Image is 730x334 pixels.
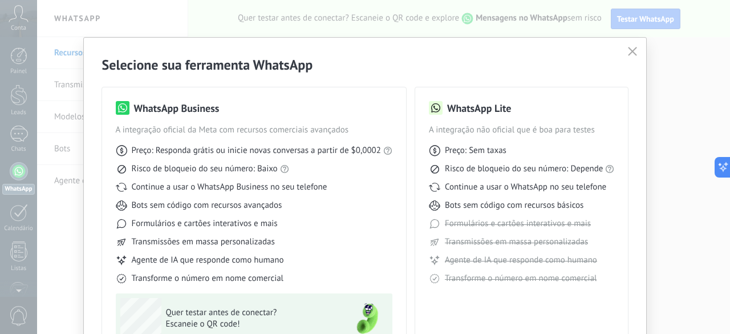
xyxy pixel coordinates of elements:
span: Continue a usar o WhatsApp Business no seu telefone [132,182,327,193]
span: Risco de bloqueio do seu número: Baixo [132,163,278,175]
span: Bots sem código com recursos avançados [132,200,282,211]
span: Bots sem código com recursos básicos [445,200,583,211]
span: Agente de IA que responde como humano [132,255,284,266]
span: Transforme o número em nome comercial [132,273,283,284]
span: Agente de IA que responde como humano [445,255,597,266]
span: Transforme o número em nome comercial [445,273,597,284]
span: Formulários e cartões interativos e mais [132,218,278,230]
span: A integração oficial da Meta com recursos comerciais avançados [116,124,392,136]
span: Escaneie o QR code! [166,319,332,330]
span: Risco de bloqueio do seu número: Depende [445,163,603,175]
span: Formulários e cartões interativos e mais [445,218,591,230]
span: Preço: Responda grátis ou inicie novas conversas a partir de $0,0002 [132,145,381,156]
span: Transmissões em massa personalizadas [132,236,275,248]
h3: WhatsApp Lite [447,101,511,115]
span: Preço: Sem taxas [445,145,506,156]
span: A integração não oficial que é boa para testes [429,124,615,136]
span: Continue a usar o WhatsApp no seu telefone [445,182,606,193]
span: Transmissões em massa personalizadas [445,236,588,248]
h3: WhatsApp Business [134,101,220,115]
h2: Selecione sua ferramenta WhatsApp [102,56,628,74]
span: Quer testar antes de conectar? [166,307,332,319]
